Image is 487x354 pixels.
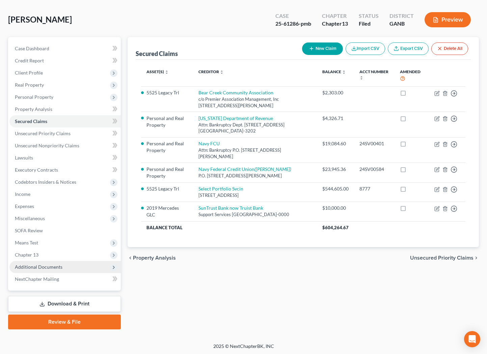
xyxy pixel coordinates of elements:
span: Expenses [15,203,34,209]
a: [US_STATE] Department of Revenue [198,115,273,121]
li: 5525 Legacy Trl [146,89,188,96]
span: Case Dashboard [15,46,49,51]
span: Unsecured Priority Claims [15,130,71,136]
li: 5525 Legacy Trl [146,185,188,192]
div: 8777 [359,185,389,192]
span: $604,264.67 [322,225,349,230]
a: Property Analysis [9,103,121,115]
span: SOFA Review [15,228,43,233]
i: chevron_left [128,255,133,261]
i: chevron_right [474,255,479,261]
button: New Claim [302,42,343,55]
a: Unsecured Nonpriority Claims [9,140,121,152]
i: unfold_more [165,70,169,74]
a: Navy FCU [198,141,220,146]
div: c/o Premier Association Management, Inc [STREET_ADDRESS][PERSON_NAME] [198,96,312,109]
div: Attn: Bankruptcy P.O. [STREET_ADDRESS][PERSON_NAME] [198,147,312,159]
i: ([PERSON_NAME]) [254,166,291,172]
span: Secured Claims [15,118,47,124]
div: $2,303.00 [322,89,349,96]
a: SunTrust Bank now Truist Bank [198,205,263,211]
a: Bear Creek Community Association [198,90,273,95]
div: [STREET_ADDRESS] [198,192,312,199]
a: Asset(s) unfold_more [146,69,169,74]
button: chevron_left Property Analysis [128,255,176,261]
span: Chapter 13 [15,252,38,258]
div: Attn: Bankruptcy Dept. [STREET_ADDRESS] [GEOGRAPHIC_DATA]-3202 [198,122,312,134]
a: NextChapter Mailing [9,273,121,285]
a: Select Portfolio Svcin [198,186,243,191]
button: Preview [425,12,471,27]
div: $23,945.36 [322,166,349,173]
span: Unsecured Priority Claims [410,255,474,261]
span: Lawsuits [15,155,33,160]
span: Income [15,191,30,197]
a: SOFA Review [9,225,121,237]
div: $10,000.00 [322,205,349,211]
i: unfold_more [342,70,346,74]
div: Status [359,12,379,20]
span: NextChapter Mailing [15,276,59,282]
a: Secured Claims [9,115,121,127]
div: $4,326.71 [322,115,349,122]
th: Amended [395,65,429,86]
span: Miscellaneous [15,215,45,221]
button: Import CSV [346,42,385,55]
a: Navy Federal Credit Union([PERSON_NAME]) [198,166,291,172]
a: Executory Contracts [9,164,121,176]
span: Means Test [15,240,38,245]
span: [PERSON_NAME] [8,14,72,24]
button: Unsecured Priority Claims chevron_right [410,255,479,261]
a: Acct Number unfold_more [359,69,388,80]
a: Balance unfold_more [322,69,346,74]
li: Personal and Real Property [146,166,188,179]
span: Real Property [15,82,44,88]
button: Delete All [431,42,468,55]
div: Chapter [322,12,348,20]
div: $544,605.00 [322,185,349,192]
span: Property Analysis [133,255,176,261]
a: Export CSV [388,42,429,55]
div: Secured Claims [136,50,178,58]
div: P.O. [STREET_ADDRESS][PERSON_NAME] [198,173,312,179]
a: Creditor unfold_more [198,69,224,74]
div: 24SV00584 [359,166,389,173]
li: Personal and Real Property [146,140,188,154]
th: Balance Total [141,221,317,233]
div: Open Intercom Messenger [464,331,480,347]
a: Case Dashboard [9,42,121,55]
span: Credit Report [15,58,44,63]
div: 24SV00401 [359,140,389,147]
a: Review & File [8,315,121,329]
a: Credit Report [9,55,121,67]
i: unfold_more [220,70,224,74]
span: Property Analysis [15,106,52,112]
span: Executory Contracts [15,167,58,173]
div: Filed [359,20,379,28]
div: $19,084.60 [322,140,349,147]
div: Support Services [GEOGRAPHIC_DATA]-0000 [198,211,312,218]
div: GANB [389,20,414,28]
span: Client Profile [15,70,43,76]
a: Download & Print [8,296,121,312]
div: District [389,12,414,20]
span: Personal Property [15,94,53,100]
div: Case [275,12,311,20]
span: Unsecured Nonpriority Claims [15,143,79,148]
a: Unsecured Priority Claims [9,127,121,140]
li: Personal and Real Property [146,115,188,128]
div: 25-61286-pmb [275,20,311,28]
i: unfold_more [359,76,363,80]
span: Additional Documents [15,264,62,270]
div: Chapter [322,20,348,28]
a: Lawsuits [9,152,121,164]
li: 2019 Mercedes GLC [146,205,188,218]
span: Codebtors Insiders & Notices [15,179,76,185]
span: 13 [342,20,348,27]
